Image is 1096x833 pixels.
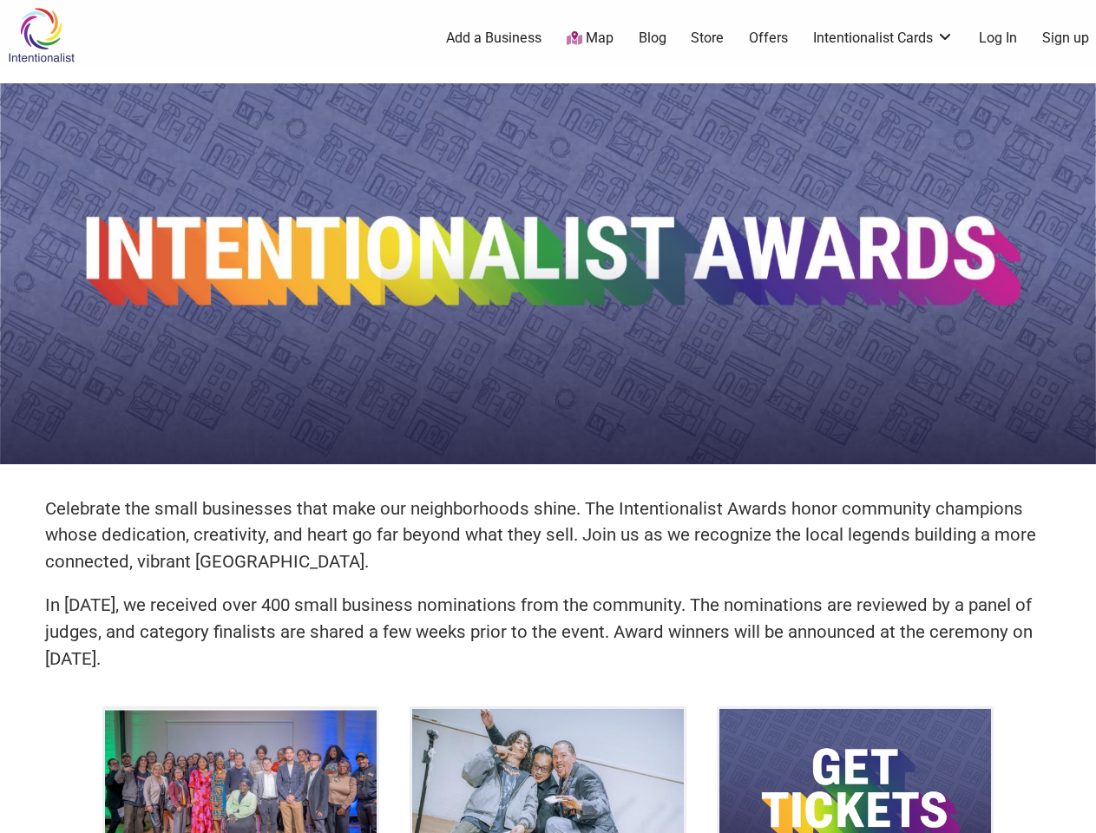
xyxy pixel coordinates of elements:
[45,495,1052,575] p: Celebrate the small businesses that make our neighborhoods shine. The Intentionalist Awards honor...
[639,29,666,48] a: Blog
[45,592,1052,672] p: In [DATE], we received over 400 small business nominations from the community. The nominations ar...
[979,29,1017,48] a: Log In
[446,29,541,48] a: Add a Business
[567,29,614,49] a: Map
[749,29,788,48] a: Offers
[691,29,724,48] a: Store
[813,29,954,48] a: Intentionalist Cards
[1042,29,1089,48] a: Sign up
